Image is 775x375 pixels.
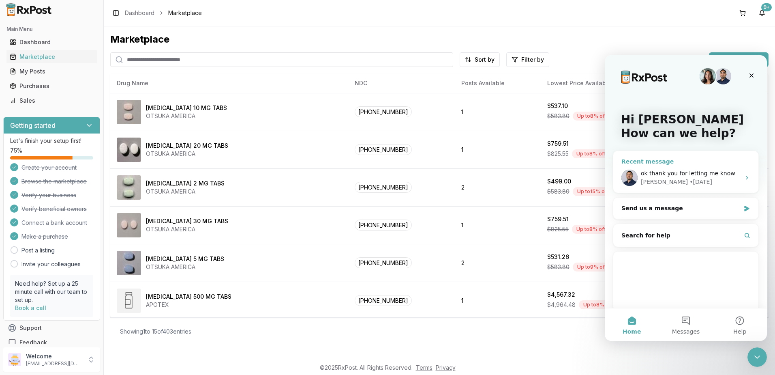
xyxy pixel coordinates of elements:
[21,233,68,241] span: Make a purchase
[436,364,456,371] a: Privacy
[355,295,412,306] span: [PHONE_NUMBER]
[3,80,100,93] button: Purchases
[761,3,772,11] div: 9+
[355,144,412,155] span: [PHONE_NUMBER]
[573,263,611,272] div: Up to 9 % off
[724,55,764,65] span: List new post
[605,55,767,341] iframe: Intercom live chat
[3,50,100,63] button: Marketplace
[3,94,100,107] button: Sales
[6,79,97,93] a: Purchases
[10,97,94,105] div: Sales
[117,289,141,313] img: Abiraterone Acetate 500 MG TABS
[146,255,224,263] div: [MEDICAL_DATA] 5 MG TABS
[756,6,769,19] button: 9+
[117,175,141,200] img: Abilify 2 MG TABS
[547,150,569,158] span: $825.55
[355,257,412,268] span: [PHONE_NUMBER]
[146,301,231,309] div: APOTEX
[460,52,500,67] button: Sort by
[146,179,225,187] div: [MEDICAL_DATA] 2 MG TABS
[21,246,55,254] a: Post a listing
[547,187,569,196] span: $583.80
[547,225,569,233] span: $825.55
[117,138,141,162] img: Abilify 20 MG TABS
[146,112,227,120] div: OTSUKA AMERICA
[348,73,455,93] th: NDC
[572,225,610,234] div: Up to 8 % off
[10,121,56,130] h3: Getting started
[355,220,412,231] span: [PHONE_NUMBER]
[125,9,154,17] a: Dashboard
[21,219,87,227] span: Connect a bank account
[3,65,100,78] button: My Posts
[416,364,432,371] a: Terms
[21,205,87,213] span: Verify beneficial owners
[26,352,82,360] p: Welcome
[3,335,100,350] button: Feedback
[15,304,46,311] a: Book a call
[547,102,568,110] div: $537.10
[21,164,77,172] span: Create your account
[455,168,541,206] td: 2
[146,293,231,301] div: [MEDICAL_DATA] 500 MG TABS
[110,73,348,93] th: Drug Name
[10,147,22,155] span: 75 %
[573,112,611,121] div: Up to 8 % off
[573,187,613,196] div: Up to 15 % off
[547,253,569,261] div: $531.26
[6,50,97,64] a: Marketplace
[26,360,82,367] p: [EMAIL_ADDRESS][DOMAIN_NAME]
[10,137,93,145] p: Let's finish your setup first!
[146,225,228,233] div: OTSUKA AMERICA
[10,67,94,75] div: My Posts
[455,131,541,168] td: 1
[125,9,202,17] nav: breadcrumb
[21,260,81,268] a: Invite your colleagues
[3,3,55,16] img: RxPost Logo
[455,244,541,282] td: 2
[547,112,569,120] span: $583.80
[146,263,224,271] div: OTSUKA AMERICA
[117,100,141,124] img: Abilify 10 MG TABS
[10,38,94,46] div: Dashboard
[579,300,617,309] div: Up to 8 % off
[455,282,541,319] td: 1
[355,182,412,193] span: [PHONE_NUMBER]
[547,291,575,299] div: $4,567.32
[547,140,569,148] div: $759.51
[747,347,767,367] iframe: Intercom live chat
[455,73,541,93] th: Posts Available
[475,56,495,64] span: Sort by
[6,35,97,50] a: Dashboard
[541,73,667,93] th: Lowest Price Available
[3,321,100,335] button: Support
[709,52,769,67] button: List new post
[19,338,47,347] span: Feedback
[117,251,141,275] img: Abilify 5 MG TABS
[455,206,541,244] td: 1
[355,106,412,117] span: [PHONE_NUMBER]
[146,150,228,158] div: OTSUKA AMERICA
[21,191,76,199] span: Verify your business
[572,149,610,158] div: Up to 8 % off
[10,82,94,90] div: Purchases
[117,213,141,237] img: Abilify 30 MG TABS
